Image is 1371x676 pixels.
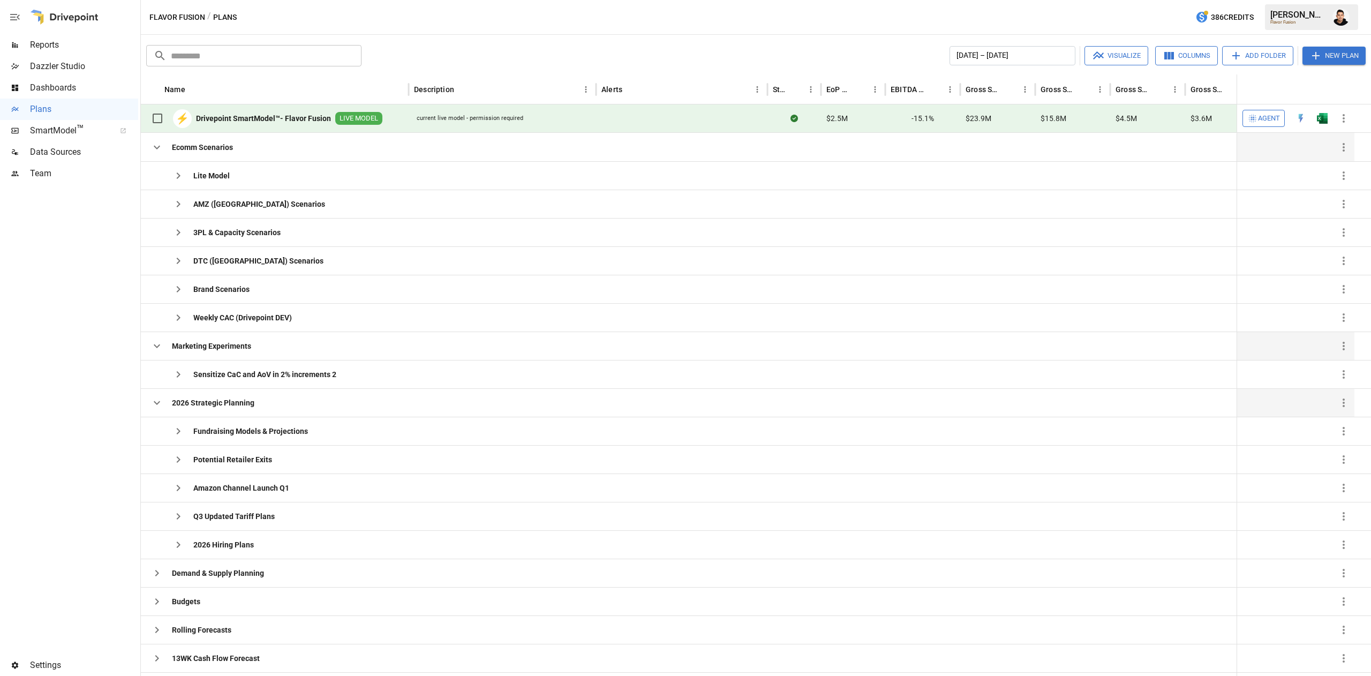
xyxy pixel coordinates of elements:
img: Francisco Sanchez [1332,9,1350,26]
div: [PERSON_NAME] [1270,10,1326,20]
button: Add Folder [1222,46,1293,65]
button: Agent [1242,110,1285,127]
button: Sort [1227,82,1242,97]
button: Sort [928,82,943,97]
button: Sort [1339,82,1354,97]
button: Sort [623,82,638,97]
div: Gross Sales: Wholesale [1191,85,1226,94]
button: Description column menu [578,82,593,97]
div: EBITDA Margin [891,85,926,94]
div: current live model - permission required [417,114,523,123]
span: Dazzler Studio [30,60,138,73]
span: $15.8M [1041,113,1066,124]
button: Columns [1155,46,1218,65]
button: [DATE] – [DATE] [950,46,1075,65]
b: Rolling Forecasts [172,625,231,635]
div: Gross Sales: DTC Online [1041,85,1076,94]
button: Alerts column menu [750,82,765,97]
img: excel-icon.76473adf.svg [1317,113,1328,124]
b: Drivepoint SmartModel™- Flavor Fusion [196,113,331,124]
button: Gross Sales: DTC Online column menu [1093,82,1108,97]
b: Brand Scenarios [193,284,250,295]
span: -15.1% [912,113,934,124]
span: Agent [1258,112,1280,125]
button: Sort [455,82,470,97]
button: Sort [1078,82,1093,97]
button: Visualize [1084,46,1148,65]
button: Sort [853,82,868,97]
span: $2.5M [826,113,848,124]
span: $3.6M [1191,113,1212,124]
button: 386Credits [1191,7,1258,27]
span: SmartModel [30,124,108,137]
div: Alerts [601,85,622,94]
span: Dashboards [30,81,138,94]
div: Sync complete [790,113,798,124]
div: Gross Sales [966,85,1001,94]
button: EoP Cash column menu [868,82,883,97]
div: Open in Quick Edit [1295,113,1306,124]
span: Data Sources [30,146,138,159]
span: Settings [30,659,138,672]
b: Potential Retailer Exits [193,454,272,465]
b: Marketing Experiments [172,341,251,351]
span: Reports [30,39,138,51]
button: Sort [788,82,803,97]
button: Francisco Sanchez [1326,2,1356,32]
span: Plans [30,103,138,116]
b: AMZ ([GEOGRAPHIC_DATA]) Scenarios [193,199,325,209]
div: Status [773,85,787,94]
b: Sensitize CaC and AoV in 2% increments 2 [193,369,336,380]
button: Gross Sales: Marketplace column menu [1167,82,1182,97]
b: Ecomm Scenarios [172,142,233,153]
img: quick-edit-flash.b8aec18c.svg [1295,113,1306,124]
b: 13WK Cash Flow Forecast [172,653,260,664]
b: Q3 Updated Tariff Plans [193,511,275,522]
div: Description [414,85,454,94]
button: Flavor Fusion [149,11,205,24]
b: Demand & Supply Planning [172,568,264,579]
span: $23.9M [966,113,991,124]
button: New Plan [1302,47,1366,65]
div: Flavor Fusion [1270,20,1326,25]
div: ⚡ [173,109,192,128]
span: $4.5M [1116,113,1137,124]
button: Gross Sales column menu [1018,82,1033,97]
button: Sort [1003,82,1018,97]
b: 2026 Hiring Plans [193,539,254,550]
b: DTC ([GEOGRAPHIC_DATA]) Scenarios [193,256,323,266]
div: / [207,11,211,24]
b: 2026 Strategic Planning [172,397,254,408]
b: 3PL & Capacity Scenarios [193,227,281,238]
div: Gross Sales: Marketplace [1116,85,1151,94]
button: Sort [186,82,201,97]
span: LIVE MODEL [335,114,382,124]
button: EBITDA Margin column menu [943,82,958,97]
button: Status column menu [803,82,818,97]
div: Open in Excel [1317,113,1328,124]
b: Lite Model [193,170,230,181]
b: Weekly CAC (Drivepoint DEV) [193,312,292,323]
b: Fundraising Models & Projections [193,426,308,437]
div: Name [164,85,185,94]
b: Budgets [172,596,200,607]
span: 386 Credits [1211,11,1254,24]
span: Team [30,167,138,180]
span: ™ [77,123,84,136]
b: Amazon Channel Launch Q1 [193,483,289,493]
div: EoP Cash [826,85,852,94]
button: Sort [1152,82,1167,97]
